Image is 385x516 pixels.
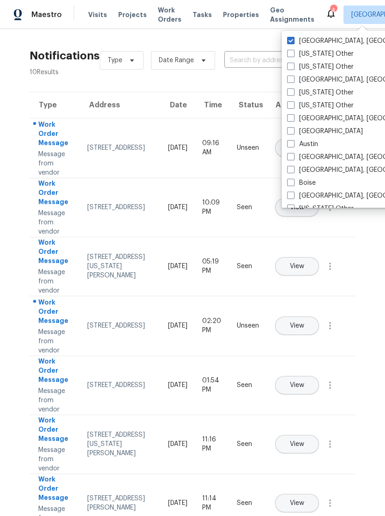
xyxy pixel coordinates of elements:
div: [STREET_ADDRESS] [87,321,153,330]
div: 02:20 PM [202,317,222,335]
label: [US_STATE] Other [287,49,354,59]
div: [STREET_ADDRESS][PERSON_NAME] [87,494,153,512]
div: [STREET_ADDRESS] [87,203,153,212]
span: Type [108,56,122,65]
input: Search by address [224,53,308,68]
div: [DATE] [168,440,187,449]
div: Work Order Message [38,475,72,504]
button: View [275,139,319,157]
span: View [290,263,304,270]
span: Maestro [31,10,62,19]
th: Date [161,92,195,118]
span: View [290,500,304,507]
div: 05:19 PM [202,257,222,276]
span: Date Range [159,56,194,65]
h2: Notifications [30,51,100,60]
div: 01:54 PM [202,376,222,394]
div: Work Order Message [38,238,72,268]
span: Tasks [192,12,212,18]
div: [DATE] [168,498,187,508]
div: Seen [237,262,259,271]
div: Work Order Message [38,357,72,387]
th: Address [80,92,161,118]
div: Seen [237,203,259,212]
label: [US_STATE] Other [287,101,354,110]
div: [DATE] [168,203,187,212]
label: Boise [287,178,316,188]
span: Projects [118,10,147,19]
div: Unseen [237,321,259,330]
div: Seen [237,440,259,449]
span: View [290,322,304,329]
th: Status [229,92,266,118]
div: [DATE] [168,321,187,330]
span: Properties [223,10,259,19]
span: Geo Assignments [270,6,314,24]
div: 10:09 PM [202,198,222,217]
span: Visits [88,10,107,19]
div: [STREET_ADDRESS] [87,143,153,152]
div: 11:16 PM [202,435,222,453]
div: Work Order Message [38,298,72,328]
button: View [275,198,319,217]
div: Message from vendor [38,150,72,177]
label: Austin [287,140,318,149]
span: View [290,382,304,389]
button: View [275,317,319,335]
div: 4 [330,6,337,15]
div: 10 Results [30,68,100,77]
div: [DATE] [168,381,187,390]
label: [US_STATE] Other [287,62,354,71]
div: Unseen [237,143,259,152]
div: [DATE] [168,143,187,152]
div: Work Order Message [38,416,72,446]
div: Message from vendor [38,209,72,236]
div: [STREET_ADDRESS][US_STATE][PERSON_NAME] [87,252,153,280]
div: 11:14 PM [202,494,222,512]
button: View [275,257,319,276]
div: Work Order Message [38,120,72,150]
div: [DATE] [168,262,187,271]
div: Work Order Message [38,179,72,209]
div: Message from vendor [38,387,72,414]
th: Type [30,92,80,118]
div: Message from vendor [38,328,72,355]
div: 09:16 AM [202,139,222,157]
button: View [275,435,319,453]
button: View [275,494,319,512]
th: Actions [266,92,355,118]
span: Work Orders [158,6,181,24]
div: Message from vendor [38,268,72,295]
label: [US_STATE] Other [287,88,354,97]
div: [STREET_ADDRESS][US_STATE][PERSON_NAME] [87,430,153,458]
div: Seen [237,381,259,390]
div: Seen [237,498,259,508]
label: [US_STATE] Other [287,204,354,213]
button: View [275,376,319,394]
span: View [290,441,304,448]
th: Time [195,92,229,118]
div: [STREET_ADDRESS] [87,381,153,390]
label: [GEOGRAPHIC_DATA] [287,127,363,136]
div: Message from vendor [38,446,72,473]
